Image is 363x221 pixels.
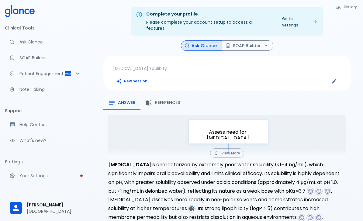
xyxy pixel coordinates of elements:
p: Note Taking [19,86,81,92]
div: Please complete your account setup to access all features. [146,9,274,34]
div: Recent updates and feature releases [5,134,86,147]
img: favicons [308,188,313,194]
img: favicons [299,215,304,220]
p: What's new? [19,137,81,143]
button: SOAP Builder [222,40,273,51]
p: SOAP Builder [19,55,81,61]
img: favicons [316,215,321,220]
p: [MEDICAL_DATA] soulibity [113,65,341,71]
button: View More [210,148,244,158]
div: [PERSON_NAME][GEOGRAPHIC_DATA] [5,198,86,219]
div: Patient Reports & Referrals [5,67,86,80]
span: References [155,100,180,105]
p: Help Center [19,122,81,128]
img: favicons [325,188,330,194]
button: History [333,2,361,11]
span: Answer [118,100,136,105]
li: Clinical Tools [5,21,86,35]
span: [PERSON_NAME] [27,202,81,208]
button: Clears all inputs and results. [113,77,151,85]
p: Assess need for [MEDICAL_DATA] therapy [198,129,259,147]
p: Ask Glance [19,39,81,45]
a: Docugen: Compose a clinical documentation in seconds [5,51,86,64]
li: Settings [5,154,86,169]
p: Patient Engagement [19,71,64,77]
a: Please complete account setup [5,169,86,182]
button: Ask Glance [181,40,222,51]
button: Edit [330,77,339,86]
strong: [MEDICAL_DATA] [108,161,152,168]
p: Your Settings [19,173,81,179]
div: Complete your profile [146,11,274,18]
a: Moramiz: Find ICD10AM codes instantly [5,35,86,49]
a: Advanced note-taking [5,83,86,96]
li: Support [5,103,86,118]
img: favicons [307,215,313,220]
img: favicons [316,188,322,194]
a: Go to Settings [278,14,321,29]
a: Get help from our support team [5,118,86,131]
p: [GEOGRAPHIC_DATA] [27,208,81,214]
img: favicons [189,206,195,212]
